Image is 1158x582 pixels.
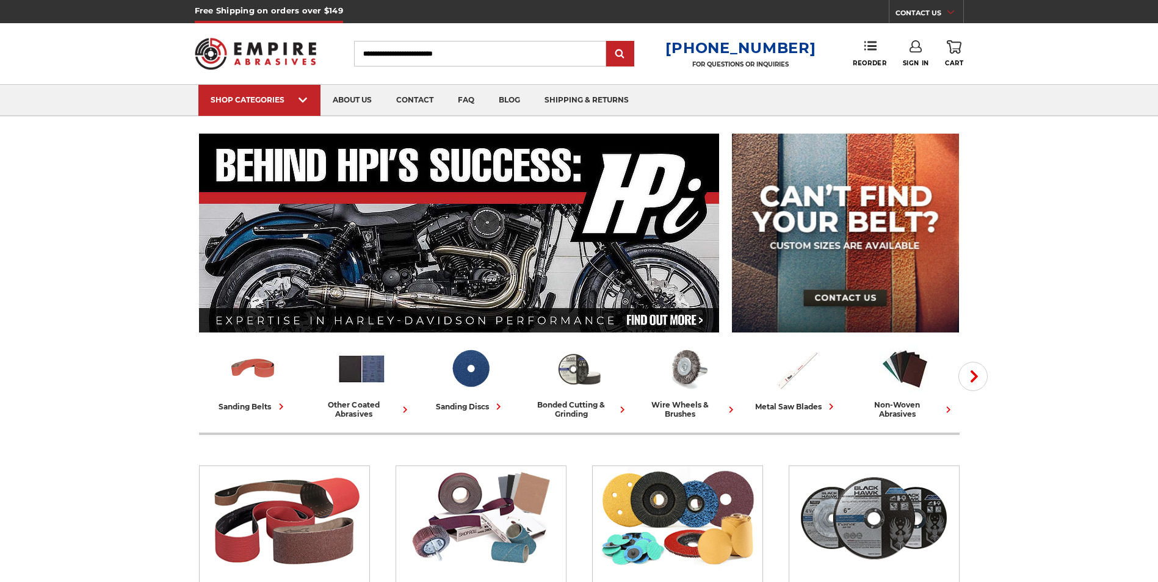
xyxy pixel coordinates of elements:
img: Wire Wheels & Brushes [662,343,713,394]
span: Cart [945,59,963,67]
img: Sanding Discs [598,466,756,570]
img: Sanding Belts [228,343,278,394]
span: Sign In [903,59,929,67]
img: Banner for an interview featuring Horsepower Inc who makes Harley performance upgrades featured o... [199,134,720,332]
img: promo banner for custom belts. [732,134,959,332]
a: faq [446,85,487,116]
div: other coated abrasives [313,400,411,419]
div: sanding belts [219,400,288,413]
a: metal saw blades [747,343,846,413]
img: Bonded Cutting & Grinding [554,343,604,394]
a: [PHONE_NUMBER] [665,39,816,57]
a: CONTACT US [896,6,963,23]
img: Empire Abrasives [195,30,317,77]
img: Bonded Cutting & Grinding [795,466,953,570]
span: Reorder [853,59,886,67]
img: Metal Saw Blades [771,343,822,394]
img: Other Coated Abrasives [336,343,387,394]
div: non-woven abrasives [856,400,955,419]
div: SHOP CATEGORIES [211,95,308,104]
button: Next [958,362,988,391]
a: wire wheels & brushes [639,343,737,419]
img: Sanding Belts [205,466,363,570]
a: other coated abrasives [313,343,411,419]
a: Cart [945,40,963,67]
a: shipping & returns [532,85,641,116]
input: Submit [608,42,632,66]
img: Non-woven Abrasives [880,343,930,394]
div: metal saw blades [755,400,838,413]
div: sanding discs [436,400,505,413]
div: wire wheels & brushes [639,400,737,419]
a: sanding discs [421,343,520,413]
a: about us [320,85,384,116]
div: bonded cutting & grinding [530,400,629,419]
a: blog [487,85,532,116]
img: Sanding Discs [445,343,496,394]
p: FOR QUESTIONS OR INQUIRIES [665,60,816,68]
a: non-woven abrasives [856,343,955,419]
a: contact [384,85,446,116]
a: sanding belts [204,343,303,413]
img: Other Coated Abrasives [402,466,560,570]
a: Reorder [853,40,886,66]
a: bonded cutting & grinding [530,343,629,419]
